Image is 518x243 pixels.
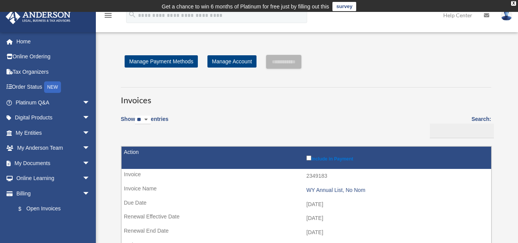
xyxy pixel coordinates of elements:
[122,211,491,226] td: [DATE]
[11,217,98,232] a: Past Invoices
[5,155,102,171] a: My Documentsarrow_drop_down
[162,2,329,11] div: Get a chance to win 6 months of Platinum for free just by filling out this
[125,55,198,68] a: Manage Payment Methods
[122,169,491,183] td: 2349183
[135,116,151,124] select: Showentries
[44,81,61,93] div: NEW
[82,125,98,141] span: arrow_drop_down
[104,11,113,20] i: menu
[128,10,136,19] i: search
[306,154,487,162] label: Include in Payment
[3,9,73,24] img: Anderson Advisors Platinum Portal
[121,114,168,132] label: Show entries
[82,155,98,171] span: arrow_drop_down
[5,64,102,79] a: Tax Organizers
[5,34,102,49] a: Home
[332,2,356,11] a: survey
[5,125,102,141] a: My Entitiesarrow_drop_down
[207,55,257,68] a: Manage Account
[430,124,494,138] input: Search:
[511,1,516,6] div: close
[82,110,98,126] span: arrow_drop_down
[104,13,113,20] a: menu
[5,186,98,201] a: Billingarrow_drop_down
[23,204,26,214] span: $
[82,95,98,111] span: arrow_drop_down
[501,10,512,21] img: User Pic
[122,225,491,240] td: [DATE]
[5,49,102,64] a: Online Ordering
[5,171,102,186] a: Online Learningarrow_drop_down
[121,87,491,106] h3: Invoices
[5,141,102,156] a: My Anderson Teamarrow_drop_down
[82,141,98,156] span: arrow_drop_down
[5,110,102,126] a: Digital Productsarrow_drop_down
[427,114,491,138] label: Search:
[5,95,102,110] a: Platinum Q&Aarrow_drop_down
[82,186,98,202] span: arrow_drop_down
[11,201,94,217] a: $Open Invoices
[122,197,491,212] td: [DATE]
[82,171,98,187] span: arrow_drop_down
[306,155,311,160] input: Include in Payment
[5,79,102,95] a: Order StatusNEW
[306,187,487,193] div: WY Annual List, No Nom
